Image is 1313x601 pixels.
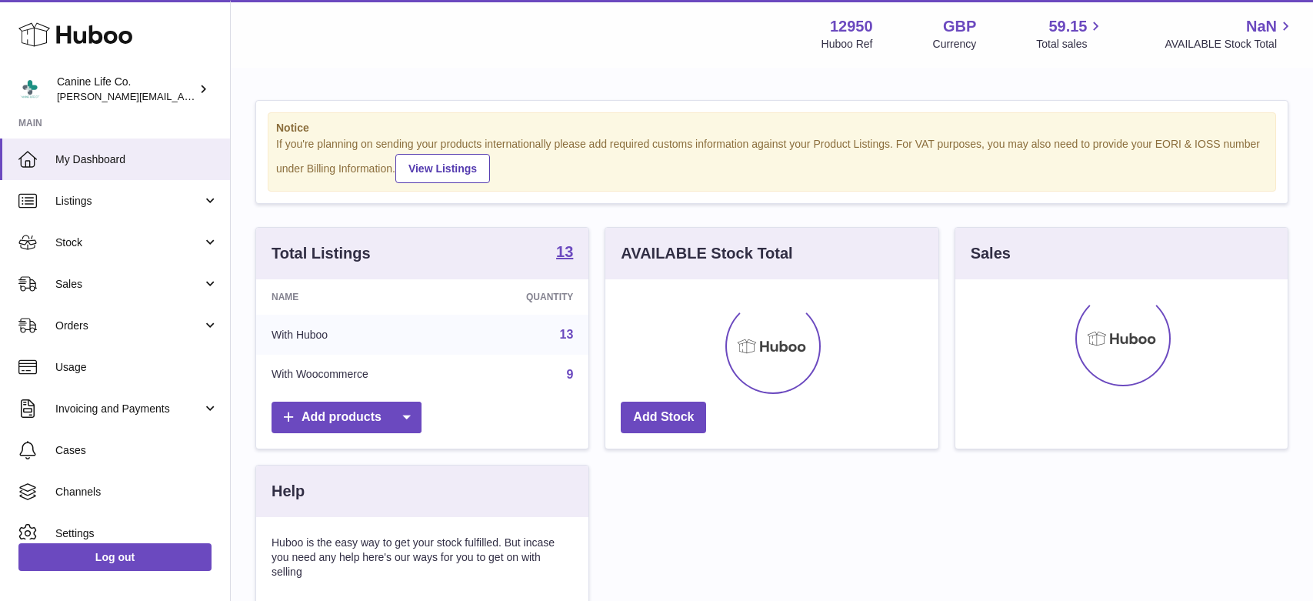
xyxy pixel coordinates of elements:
a: Add Stock [621,402,706,433]
div: If you're planning on sending your products internationally please add required customs informati... [276,137,1268,183]
span: Invoicing and Payments [55,402,202,416]
td: With Huboo [256,315,462,355]
div: Currency [933,37,977,52]
span: Cases [55,443,218,458]
a: Add products [272,402,422,433]
div: Huboo Ref [821,37,873,52]
span: Listings [55,194,202,209]
span: Orders [55,319,202,333]
div: Canine Life Co. [57,75,195,104]
strong: 13 [556,244,573,259]
a: NaN AVAILABLE Stock Total [1165,16,1295,52]
a: 9 [566,368,573,381]
th: Name [256,279,462,315]
th: Quantity [462,279,588,315]
h3: AVAILABLE Stock Total [621,243,792,264]
span: My Dashboard [55,152,218,167]
span: Stock [55,235,202,250]
h3: Help [272,481,305,502]
a: View Listings [395,154,490,183]
span: Total sales [1036,37,1105,52]
span: Channels [55,485,218,499]
span: Usage [55,360,218,375]
a: 59.15 Total sales [1036,16,1105,52]
strong: Notice [276,121,1268,135]
span: NaN [1246,16,1277,37]
span: AVAILABLE Stock Total [1165,37,1295,52]
span: Sales [55,277,202,292]
img: kevin@clsgltd.co.uk [18,78,42,101]
a: 13 [560,328,574,341]
td: With Woocommerce [256,355,462,395]
a: 13 [556,244,573,262]
p: Huboo is the easy way to get your stock fulfilled. But incase you need any help here's our ways f... [272,536,573,579]
strong: 12950 [830,16,873,37]
a: Log out [18,543,212,571]
h3: Total Listings [272,243,371,264]
h3: Sales [971,243,1011,264]
strong: GBP [943,16,976,37]
span: Settings [55,526,218,541]
span: [PERSON_NAME][EMAIL_ADDRESS][DOMAIN_NAME] [57,90,308,102]
span: 59.15 [1048,16,1087,37]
